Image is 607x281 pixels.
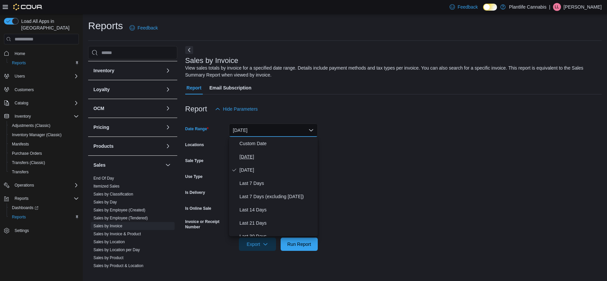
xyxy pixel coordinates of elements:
[9,140,79,148] span: Manifests
[15,87,34,92] span: Customers
[212,102,260,116] button: Hide Parameters
[229,137,318,236] div: Select listbox
[93,105,163,112] button: OCM
[93,263,143,268] a: Sales by Product & Location
[447,0,480,14] a: Feedback
[1,112,82,121] button: Inventory
[12,112,79,120] span: Inventory
[185,57,238,65] h3: Sales by Invoice
[93,105,104,112] h3: OCM
[12,226,79,235] span: Settings
[93,184,120,189] a: Itemized Sales
[9,149,45,157] a: Purchase Orders
[93,263,143,268] span: Sales by Product & Location
[9,159,48,167] a: Transfers (Classic)
[93,231,141,237] span: Sales by Invoice & Product
[93,67,114,74] h3: Inventory
[12,195,79,202] span: Reports
[1,194,82,203] button: Reports
[12,60,26,66] span: Reports
[4,46,79,253] nav: Complex example
[12,72,79,80] span: Users
[93,239,125,245] span: Sales by Location
[549,3,550,11] p: |
[1,226,82,235] button: Settings
[229,124,318,137] button: [DATE]
[127,21,160,34] a: Feedback
[93,224,122,228] a: Sales by Invoice
[12,112,33,120] button: Inventory
[1,181,82,190] button: Operations
[15,51,25,56] span: Home
[93,143,163,149] button: Products
[7,140,82,149] button: Manifests
[9,131,64,139] a: Inventory Manager (Classic)
[281,238,318,251] button: Run Report
[164,161,172,169] button: Sales
[555,3,559,11] span: LL
[12,195,31,202] button: Reports
[553,3,561,11] div: Lex Lozanski
[1,72,82,81] button: Users
[93,124,163,131] button: Pricing
[185,174,202,179] label: Use Type
[12,72,28,80] button: Users
[15,183,34,188] span: Operations
[564,3,602,11] p: [PERSON_NAME]
[93,248,140,252] a: Sales by Location per Day
[9,204,41,212] a: Dashboards
[240,166,315,174] span: [DATE]
[93,124,109,131] h3: Pricing
[287,241,311,248] span: Run Report
[12,50,28,58] a: Home
[93,216,148,220] a: Sales by Employee (Tendered)
[1,98,82,108] button: Catalog
[9,59,79,67] span: Reports
[240,232,315,240] span: Last 30 Days
[185,158,203,163] label: Sale Type
[458,4,478,10] span: Feedback
[93,255,124,260] a: Sales by Product
[93,232,141,236] a: Sales by Invoice & Product
[164,123,172,131] button: Pricing
[12,99,31,107] button: Catalog
[7,149,82,158] button: Purchase Orders
[12,227,31,235] a: Settings
[88,19,123,32] h1: Reports
[9,168,79,176] span: Transfers
[164,67,172,75] button: Inventory
[240,206,315,214] span: Last 14 Days
[93,86,110,93] h3: Loyalty
[12,86,36,94] a: Customers
[93,207,145,213] span: Sales by Employee (Created)
[15,114,31,119] span: Inventory
[9,213,79,221] span: Reports
[7,58,82,68] button: Reports
[93,86,163,93] button: Loyalty
[12,181,37,189] button: Operations
[185,65,598,79] div: View sales totals by invoice for a specified date range. Details include payment methods and tax ...
[185,190,205,195] label: Is Delivery
[12,151,42,156] span: Purchase Orders
[12,85,79,94] span: Customers
[12,214,26,220] span: Reports
[15,196,28,201] span: Reports
[12,160,45,165] span: Transfers (Classic)
[15,74,25,79] span: Users
[509,3,546,11] p: Plantlife Cannabis
[15,228,29,233] span: Settings
[240,219,315,227] span: Last 21 Days
[93,176,114,181] span: End Of Day
[93,192,133,197] a: Sales by Classification
[9,204,79,212] span: Dashboards
[19,18,79,31] span: Load All Apps in [GEOGRAPHIC_DATA]
[1,85,82,94] button: Customers
[185,206,211,211] label: Is Online Sale
[239,238,276,251] button: Export
[9,122,53,130] a: Adjustments (Classic)
[12,99,79,107] span: Catalog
